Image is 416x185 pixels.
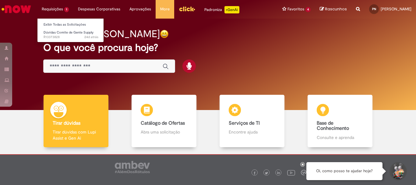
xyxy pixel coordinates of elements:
span: More [160,6,170,12]
p: Consulte e aprenda [317,134,363,141]
span: 4 [305,7,311,12]
span: Requisições [42,6,63,12]
p: Tirar dúvidas com Lupi Assist e Gen Ai [53,129,99,141]
div: Padroniza [204,6,239,13]
img: logo_footer_workplace.png [301,170,306,175]
b: Serviços de TI [229,120,260,126]
a: Catálogo de Ofertas Abra uma solicitação [120,95,208,148]
b: Tirar dúvidas [53,120,80,126]
span: 1 [64,7,69,12]
a: Exibir Todas as Solicitações [37,21,104,28]
b: Base de Conhecimento [317,120,349,132]
img: ServiceNow [1,3,32,15]
a: Tirar dúvidas Tirar dúvidas com Lupi Assist e Gen Ai [32,95,120,148]
img: logo_footer_ambev_rotulo_gray.png [115,161,150,173]
img: happy-face.png [160,30,169,38]
img: logo_footer_facebook.png [253,172,256,175]
h2: O que você procura hoje? [43,42,373,53]
span: 24d atrás [84,35,98,39]
span: Favoritos [287,6,304,12]
a: Serviços de TI Encontre ajuda [208,95,296,148]
p: Abra uma solicitação [141,129,187,135]
ul: Requisições [37,18,104,42]
img: logo_footer_linkedin.png [277,171,280,175]
span: Despesas Corporativas [78,6,120,12]
p: +GenAi [224,6,239,13]
span: Aprovações [129,6,151,12]
a: Base de Conhecimento Consulte e aprenda [296,95,384,148]
a: Aberto R13373828 : Dúvidas Comite de Gente Supply [37,29,104,41]
p: Encontre ajuda [229,129,275,135]
img: logo_footer_youtube.png [287,169,295,176]
time: 08/08/2025 04:58:06 [84,35,98,39]
span: [PERSON_NAME] [381,6,411,12]
span: Dúvidas Comite de Gente Supply [44,30,93,35]
b: Catálogo de Ofertas [141,120,185,126]
span: PN [372,7,376,11]
img: logo_footer_twitter.png [265,172,268,175]
button: Iniciar Conversa de Suporte [389,162,407,180]
span: Rascunhos [325,6,347,12]
img: click_logo_yellow_360x200.png [179,4,195,13]
span: R13373828 [44,35,98,40]
div: Oi, como posso te ajudar hoje? [306,162,383,180]
a: Rascunhos [320,6,347,12]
